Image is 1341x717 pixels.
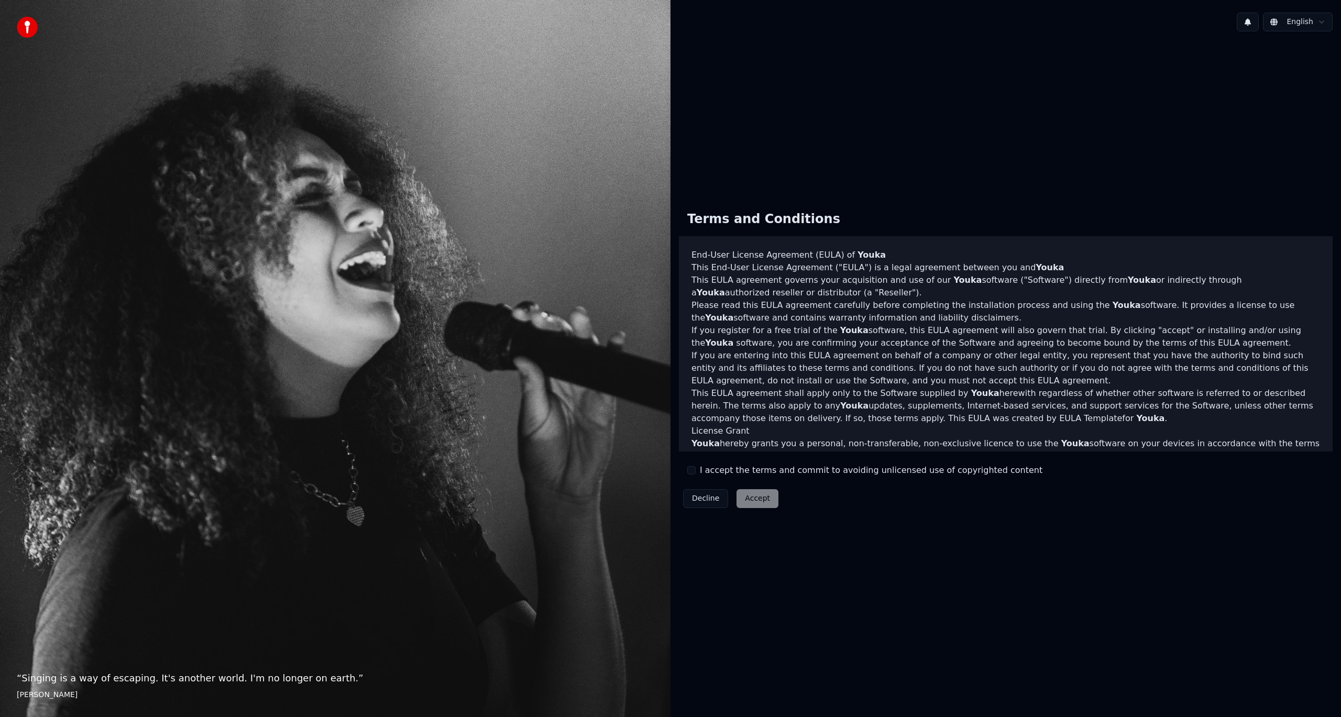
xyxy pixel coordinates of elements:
[840,401,869,411] span: Youka
[691,274,1320,299] p: This EULA agreement governs your acquisition and use of our software ("Software") directly from o...
[691,437,1320,462] p: hereby grants you a personal, non-transferable, non-exclusive licence to use the software on your...
[705,338,733,348] span: Youka
[691,349,1320,387] p: If you are entering into this EULA agreement on behalf of a company or other legal entity, you re...
[1113,300,1141,310] span: Youka
[858,250,886,260] span: Youka
[691,438,720,448] span: Youka
[705,313,733,323] span: Youka
[679,203,849,236] div: Terms and Conditions
[683,489,728,508] button: Decline
[971,388,999,398] span: Youka
[691,324,1320,349] p: If you register for a free trial of the software, this EULA agreement will also govern that trial...
[1128,275,1156,285] span: Youka
[691,299,1320,324] p: Please read this EULA agreement carefully before completing the installation process and using th...
[1061,438,1090,448] span: Youka
[17,671,654,686] p: “ Singing is a way of escaping. It's another world. I'm no longer on earth. ”
[700,464,1042,477] label: I accept the terms and commit to avoiding unlicensed use of copyrighted content
[17,690,654,700] footer: [PERSON_NAME]
[1136,413,1164,423] span: Youka
[691,261,1320,274] p: This End-User License Agreement ("EULA") is a legal agreement between you and
[697,288,725,297] span: Youka
[691,249,1320,261] h3: End-User License Agreement (EULA) of
[691,387,1320,425] p: This EULA agreement shall apply only to the Software supplied by herewith regardless of whether o...
[1059,413,1122,423] a: EULA Template
[953,275,982,285] span: Youka
[691,425,1320,437] h3: License Grant
[1036,262,1064,272] span: Youka
[17,17,38,38] img: youka
[840,325,869,335] span: Youka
